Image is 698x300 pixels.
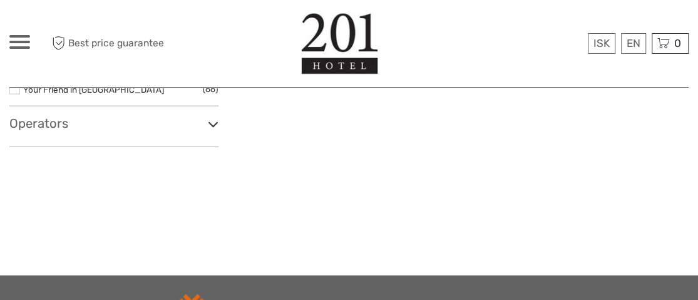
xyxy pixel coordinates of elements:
span: ISK [593,37,610,49]
h3: Operators [9,116,218,131]
span: Best price guarantee [49,33,179,54]
p: We're away right now. Please check back later! [18,22,141,32]
span: 0 [672,37,683,49]
div: EN [621,33,646,54]
img: 1139-69e80d06-57d7-4973-b0b3-45c5474b2b75_logo_big.jpg [301,13,378,75]
button: Open LiveChat chat widget [144,19,159,34]
span: (66) [203,82,218,96]
a: Your Friend in [GEOGRAPHIC_DATA] [23,85,164,95]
